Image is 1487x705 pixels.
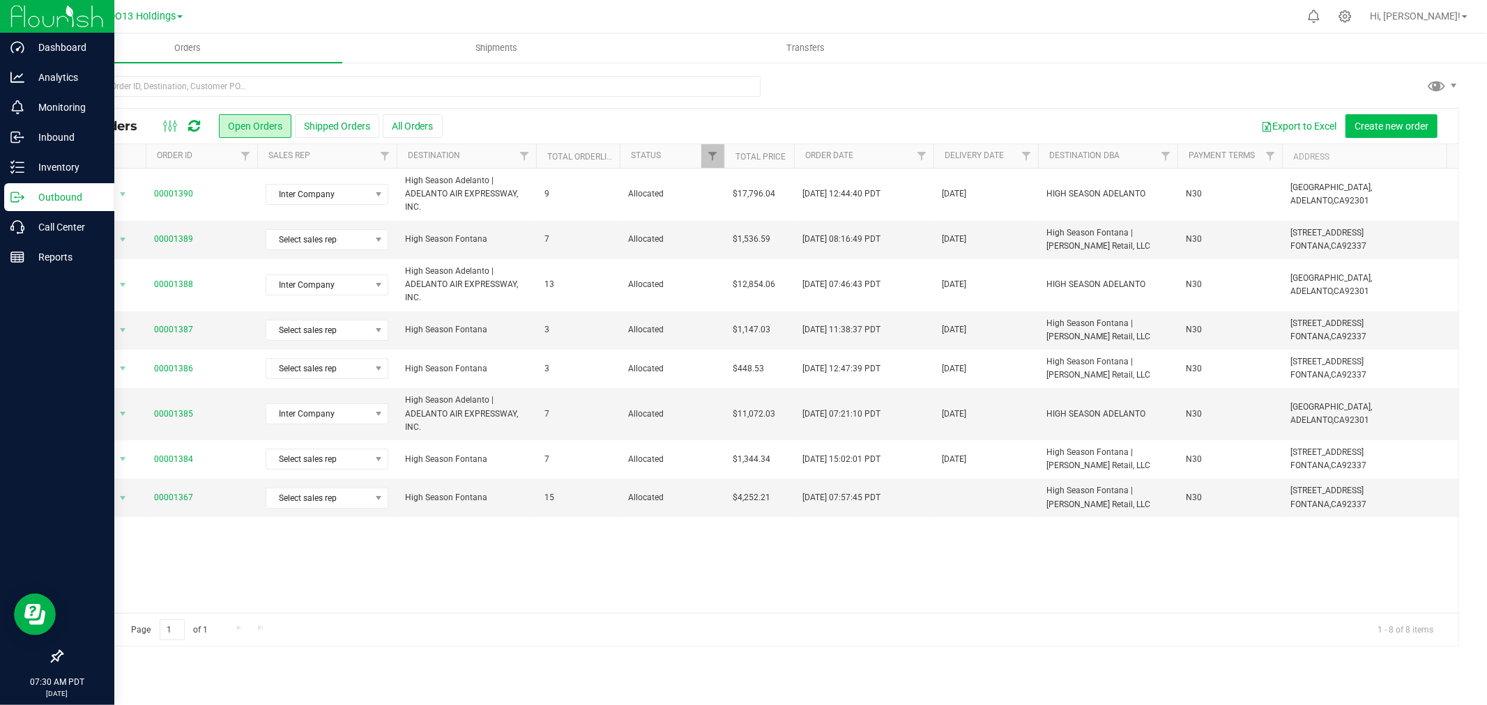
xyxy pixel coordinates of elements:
[802,408,880,421] span: [DATE] 07:21:10 PDT
[1290,318,1364,328] span: [STREET_ADDRESS]
[114,488,132,508] span: select
[768,42,844,54] span: Transfers
[119,619,220,641] span: Page of 1
[1186,278,1274,291] span: N30
[266,449,370,469] span: Select sales rep
[405,362,528,375] span: High Season Fontana
[733,187,775,201] span: $17,796.04
[544,453,549,466] span: 7
[405,491,528,504] span: High Season Fontana
[701,144,724,168] a: Filter
[1345,286,1369,296] span: 92301
[628,323,716,336] span: Allocated
[405,174,528,215] span: High Season Adelanto | ADELANTO AIR EXPRESSWAY, INC.
[942,323,966,336] span: [DATE]
[342,33,651,63] a: Shipments
[114,359,132,378] span: select
[628,453,716,466] span: Allocated
[1046,187,1169,201] span: HIGH SEASON ADELANTO
[733,278,775,291] span: $12,854.06
[374,144,397,168] a: Filter
[628,278,716,291] span: Allocated
[735,152,786,162] a: Total Price
[544,187,549,201] span: 9
[1290,370,1331,380] span: FONTANA,
[1015,144,1038,168] a: Filter
[1290,332,1331,341] span: FONTANA,
[154,362,193,375] a: 00001386
[544,408,549,421] span: 7
[10,40,24,54] inline-svg: Dashboard
[154,278,193,291] a: 00001388
[1345,196,1369,206] span: 92301
[10,190,24,204] inline-svg: Outbound
[1046,278,1169,291] span: HIGH SEASON ADELANTO
[114,449,132,469] span: select
[405,323,528,336] span: High Season Fontana
[33,33,342,63] a: Orders
[266,275,370,295] span: Inter Company
[802,278,880,291] span: [DATE] 07:46:43 PDT
[733,233,770,246] span: $1,536.59
[1342,499,1366,509] span: 92337
[24,249,108,265] p: Reports
[1046,446,1169,472] span: High Season Fontana | [PERSON_NAME] Retail, LLC
[160,619,185,641] input: 1
[114,230,132,249] span: select
[383,114,443,138] button: All Orders
[733,408,775,421] span: $11,072.03
[733,362,764,375] span: $448.53
[942,278,966,291] span: [DATE]
[802,187,880,201] span: [DATE] 12:44:40 PDT
[1290,241,1331,251] span: FONTANA,
[945,150,1004,160] a: Delivery Date
[942,453,966,466] span: [DATE]
[1331,460,1342,470] span: CA
[1186,323,1274,336] span: N30
[154,408,193,421] a: 00001385
[651,33,960,63] a: Transfers
[1186,233,1274,246] span: N30
[733,491,770,504] span: $4,252.21
[1331,499,1342,509] span: CA
[24,219,108,235] p: Call Center
[544,323,549,336] span: 3
[157,150,192,160] a: Order ID
[631,150,661,160] a: Status
[1331,370,1342,380] span: CA
[544,491,554,504] span: 15
[14,594,56,635] iframe: Resource center
[266,488,370,508] span: Select sales rep
[24,99,108,116] p: Monitoring
[10,100,24,114] inline-svg: Monitoring
[1189,150,1255,160] a: Payment Terms
[24,189,108,206] p: Outbound
[1334,196,1345,206] span: CA
[1342,241,1366,251] span: 92337
[6,676,108,688] p: 07:30 AM PDT
[1370,10,1461,22] span: Hi, [PERSON_NAME]!
[628,491,716,504] span: Allocated
[910,144,933,168] a: Filter
[942,233,966,246] span: [DATE]
[805,150,853,160] a: Order Date
[733,323,770,336] span: $1,147.03
[114,275,132,295] span: select
[544,233,549,246] span: 7
[102,10,176,22] span: HDO13 Holdings
[802,233,880,246] span: [DATE] 08:16:49 PDT
[1345,415,1369,425] span: 92301
[1046,408,1169,421] span: HIGH SEASON ADELANTO
[10,130,24,144] inline-svg: Inbound
[405,265,528,305] span: High Season Adelanto | ADELANTO AIR EXPRESSWAY, INC.
[24,39,108,56] p: Dashboard
[1345,114,1438,138] button: Create new order
[61,76,761,97] input: Search Order ID, Destination, Customer PO...
[1334,286,1345,296] span: CA
[1186,453,1274,466] span: N30
[24,159,108,176] p: Inventory
[266,359,370,378] span: Select sales rep
[628,233,716,246] span: Allocated
[942,408,966,421] span: [DATE]
[154,453,193,466] a: 00001384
